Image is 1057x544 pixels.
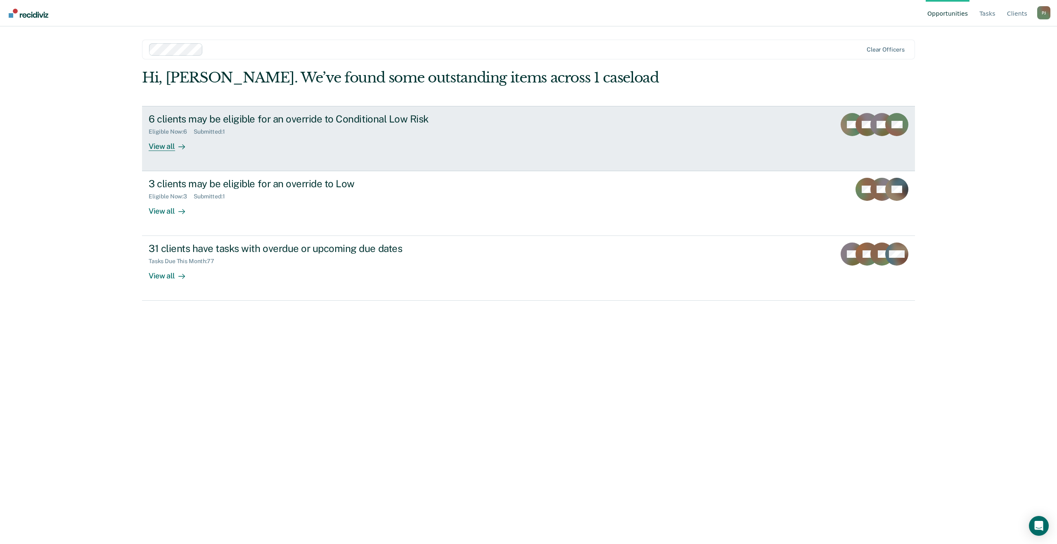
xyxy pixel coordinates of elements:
div: Submitted : 1 [194,193,232,200]
a: 6 clients may be eligible for an override to Conditional Low RiskEligible Now:6Submitted:1View all [142,106,915,171]
div: Hi, [PERSON_NAME]. We’ve found some outstanding items across 1 caseload [142,69,761,86]
button: Profile dropdown button [1037,6,1050,19]
div: Submitted : 1 [194,128,232,135]
div: 31 clients have tasks with overdue or upcoming due dates [149,243,438,254]
div: View all [149,135,195,151]
div: Clear officers [867,46,905,53]
div: Tasks Due This Month : 77 [149,258,221,265]
img: Recidiviz [9,9,48,18]
a: 31 clients have tasks with overdue or upcoming due datesTasks Due This Month:77View all [142,236,915,301]
div: P J [1037,6,1050,19]
div: View all [149,265,195,281]
div: Eligible Now : 3 [149,193,194,200]
div: 6 clients may be eligible for an override to Conditional Low Risk [149,113,438,125]
div: Eligible Now : 6 [149,128,194,135]
div: Open Intercom Messenger [1029,516,1049,536]
a: 3 clients may be eligible for an override to LowEligible Now:3Submitted:1View all [142,171,915,236]
div: View all [149,200,195,216]
div: 3 clients may be eligible for an override to Low [149,178,438,190]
